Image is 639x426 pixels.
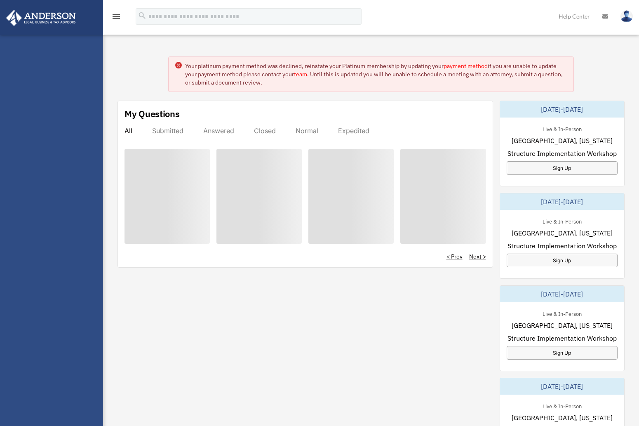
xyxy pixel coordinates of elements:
[536,124,588,133] div: Live & In-Person
[125,108,180,120] div: My Questions
[125,127,132,135] div: All
[138,11,147,20] i: search
[536,217,588,225] div: Live & In-Person
[469,252,486,261] a: Next >
[111,12,121,21] i: menu
[620,10,633,22] img: User Pic
[507,346,618,360] a: Sign Up
[152,127,183,135] div: Submitted
[507,333,617,343] span: Structure Implementation Workshop
[500,286,625,302] div: [DATE]-[DATE]
[507,161,618,175] a: Sign Up
[446,252,463,261] a: < Prev
[338,127,369,135] div: Expedited
[500,101,625,118] div: [DATE]-[DATE]
[507,241,617,251] span: Structure Implementation Workshop
[536,401,588,410] div: Live & In-Person
[500,378,625,395] div: [DATE]-[DATE]
[507,148,617,158] span: Structure Implementation Workshop
[254,127,276,135] div: Closed
[512,136,613,146] span: [GEOGRAPHIC_DATA], [US_STATE]
[296,127,318,135] div: Normal
[512,228,613,238] span: [GEOGRAPHIC_DATA], [US_STATE]
[500,193,625,210] div: [DATE]-[DATE]
[4,10,78,26] img: Anderson Advisors Platinum Portal
[512,413,613,423] span: [GEOGRAPHIC_DATA], [US_STATE]
[185,62,567,87] div: Your platinum payment method was declined, reinstate your Platinum membership by updating your if...
[111,14,121,21] a: menu
[512,320,613,330] span: [GEOGRAPHIC_DATA], [US_STATE]
[444,62,488,70] a: payment method
[536,309,588,318] div: Live & In-Person
[507,254,618,267] a: Sign Up
[203,127,234,135] div: Answered
[294,71,307,78] a: team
